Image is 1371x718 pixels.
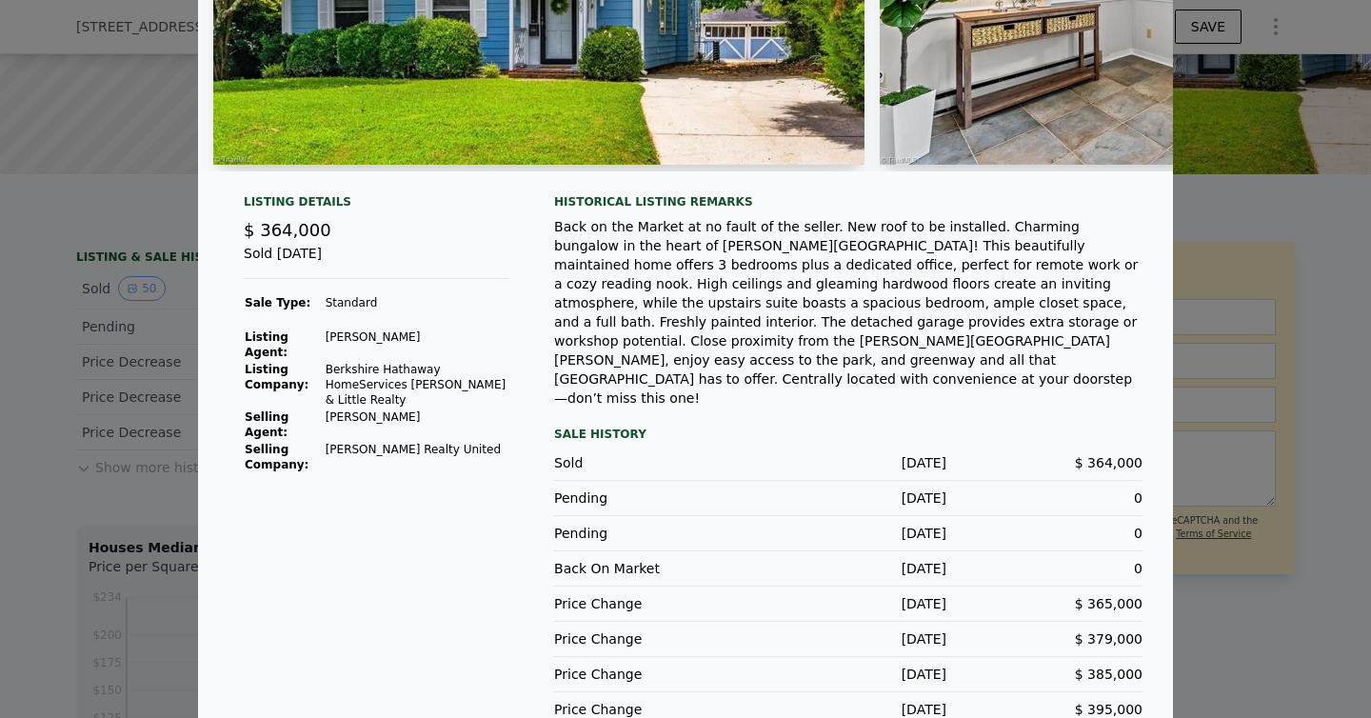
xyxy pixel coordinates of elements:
div: 0 [946,524,1142,543]
td: [PERSON_NAME] [325,409,508,441]
div: Sold [DATE] [244,244,508,279]
div: [DATE] [750,453,946,472]
div: 0 [946,559,1142,578]
div: Listing Details [244,194,508,217]
span: $ 364,000 [244,220,331,240]
strong: Sale Type: [245,296,310,309]
td: Berkshire Hathaway HomeServices [PERSON_NAME] & Little Realty [325,361,508,409]
div: [DATE] [750,629,946,648]
div: [DATE] [750,524,946,543]
span: $ 385,000 [1075,667,1142,682]
div: Price Change [554,594,750,613]
div: Historical Listing remarks [554,194,1142,209]
strong: Selling Company: [245,443,308,471]
div: [DATE] [750,665,946,684]
div: [DATE] [750,594,946,613]
div: Sold [554,453,750,472]
span: $ 364,000 [1075,455,1142,470]
div: Pending [554,524,750,543]
td: [PERSON_NAME] [325,329,508,361]
strong: Listing Company: [245,363,308,391]
td: Standard [325,294,508,311]
span: $ 395,000 [1075,702,1142,717]
div: Pending [554,489,750,508]
div: Price Change [554,665,750,684]
strong: Selling Agent: [245,410,288,439]
div: Sale History [554,423,1142,446]
span: $ 365,000 [1075,596,1142,611]
div: [DATE] [750,489,946,508]
div: Back on the Market at no fault of the seller. New roof to be installed. Charming bungalow in the ... [554,217,1142,408]
div: [DATE] [750,559,946,578]
strong: Listing Agent: [245,330,288,359]
div: Back On Market [554,559,750,578]
div: 0 [946,489,1142,508]
span: $ 379,000 [1075,631,1142,647]
div: Price Change [554,629,750,648]
td: [PERSON_NAME] Realty United [325,441,508,473]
